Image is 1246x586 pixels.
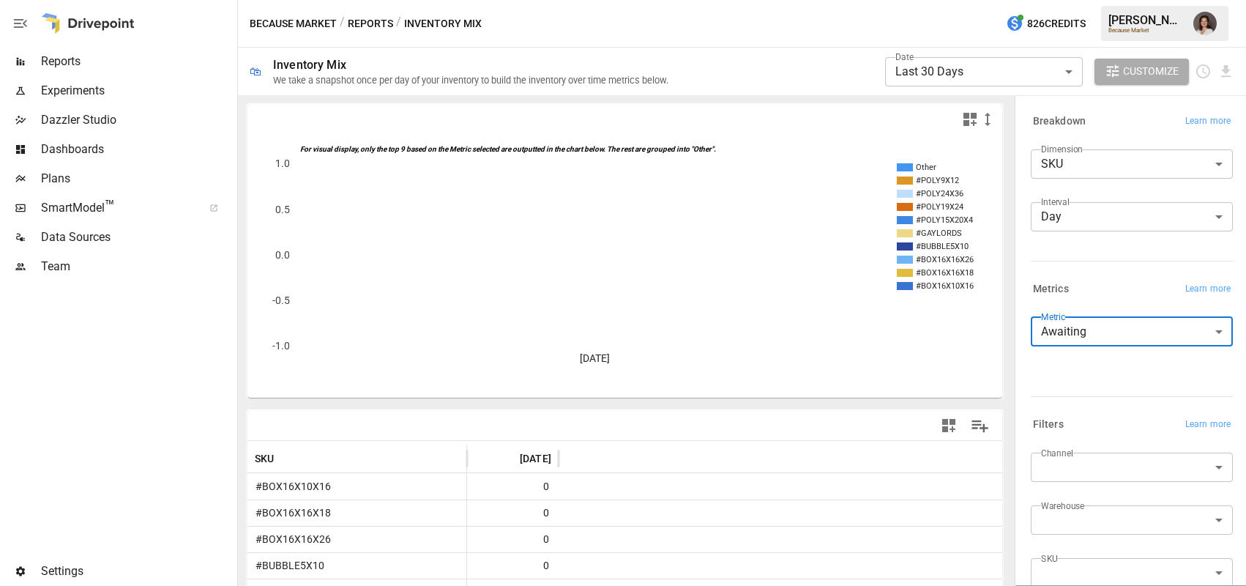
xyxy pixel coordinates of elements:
div: We take a snapshot once per day of your inventory to build the inventory over time metrics below. [273,75,668,86]
h6: Breakdown [1033,114,1086,130]
span: Learn more [1185,418,1231,432]
span: Learn more [1185,282,1231,297]
text: #BOX16X16X26 [916,255,974,264]
h6: Metrics [1033,281,1069,297]
span: Settings [41,563,234,580]
text: #POLY9X12 [916,176,959,185]
div: Day [1031,202,1233,231]
button: Reports [348,15,393,33]
text: #POLY24X36 [916,189,963,199]
span: #BOX16X16X26 [250,533,331,545]
span: #BOX16X16X18 [250,507,331,519]
text: #BOX16X16X18 [916,268,974,278]
button: Sort [498,448,518,469]
span: Learn more [1185,114,1231,129]
span: 826 Credits [1027,15,1086,33]
button: Download report [1217,63,1234,80]
text: #BOX16X10X16 [916,281,974,291]
span: Experiments [41,82,234,100]
text: #POLY15X20X4 [916,215,973,225]
button: Because Market [250,15,337,33]
text: 0.5 [275,204,290,215]
button: 826Credits [1000,10,1092,37]
button: Franziska Ibscher [1185,3,1226,44]
span: Data Sources [41,229,234,246]
span: Dashboards [41,141,234,158]
div: [PERSON_NAME] [1108,13,1185,27]
div: Awaiting [1031,317,1233,346]
text: 1.0 [275,157,290,169]
text: #GAYLORDS [916,229,962,238]
span: Customize [1123,62,1179,81]
span: Team [41,258,234,275]
label: Dimension [1041,143,1083,155]
div: SKU [1031,149,1233,179]
span: 0 [474,500,551,526]
label: Channel [1041,447,1073,459]
label: SKU [1041,552,1058,565]
span: Plans [41,170,234,188]
div: 🛍 [250,64,261,78]
span: SmartModel [41,199,193,217]
label: Date [895,51,914,63]
text: -1.0 [272,340,290,352]
svg: A chart. [247,134,1002,398]
text: #BUBBLE5X10 [916,242,969,251]
h6: Filters [1033,417,1064,433]
label: Warehouse [1041,500,1084,512]
span: #BUBBLE5X10 [250,560,324,571]
text: For visual display, only the top 9 based on the Metric selected are outputted in the chart below.... [300,145,716,154]
img: Franziska Ibscher [1193,12,1217,35]
text: #POLY19X24 [916,202,963,212]
div: Inventory Mix [273,58,346,72]
text: [DATE] [580,352,610,364]
span: Dazzler Studio [41,111,234,129]
button: Schedule report [1195,63,1212,80]
div: / [396,15,401,33]
span: Last 30 Days [895,64,963,78]
button: Customize [1094,59,1190,85]
span: [DATE] [520,451,551,466]
div: Because Market [1108,27,1185,34]
label: Metric [1041,311,1065,323]
label: Interval [1041,196,1070,208]
text: Other [916,163,936,172]
text: 0.0 [275,249,290,261]
text: -0.5 [272,294,290,306]
button: Manage Columns [963,409,996,442]
span: #BOX16X10X16 [250,481,331,492]
span: SKU [255,451,275,466]
span: 0 [474,553,551,579]
span: ™ [105,197,115,215]
button: Sort [276,448,296,469]
span: Reports [41,53,234,70]
span: 0 [474,474,551,500]
div: / [340,15,345,33]
span: 0 [474,527,551,552]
